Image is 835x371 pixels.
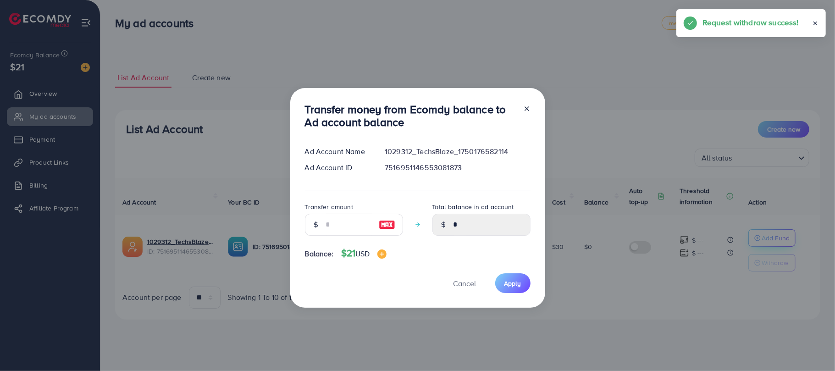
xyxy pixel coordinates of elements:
button: Cancel [442,273,488,293]
label: Total balance in ad account [432,202,514,211]
h5: Request withdraw success! [702,17,799,28]
iframe: Chat [796,330,828,364]
button: Apply [495,273,531,293]
img: image [377,249,387,259]
h4: $21 [341,248,387,259]
div: 1029312_TechsBlaze_1750176582114 [377,146,537,157]
div: 7516951146553081873 [377,162,537,173]
span: Cancel [453,278,476,288]
h3: Transfer money from Ecomdy balance to Ad account balance [305,103,516,129]
img: image [379,219,395,230]
div: Ad Account Name [298,146,378,157]
div: Ad Account ID [298,162,378,173]
label: Transfer amount [305,202,353,211]
span: Apply [504,279,521,288]
span: USD [355,249,370,259]
span: Balance: [305,249,334,259]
